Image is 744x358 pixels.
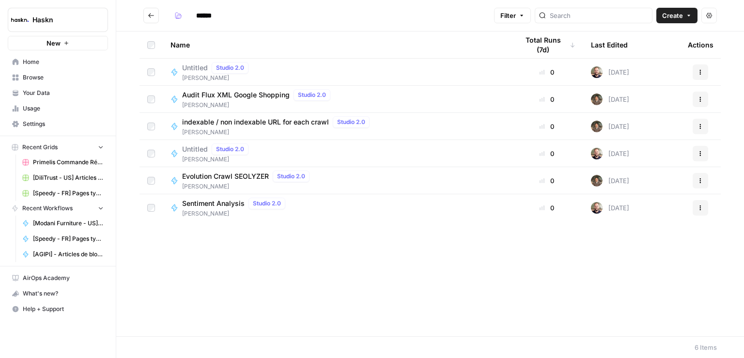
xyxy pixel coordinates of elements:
a: Audit Flux XML Google ShoppingStudio 2.0[PERSON_NAME] [170,89,503,109]
span: Sentiment Analysis [182,199,245,208]
div: Total Runs (7d) [518,31,575,58]
span: [Modani Furniture - US] Pages catégories - 500-1000 mots [33,219,104,228]
img: k3mkbugmaiby7zz9odnl9dp2caz1 [591,202,603,214]
button: Recent Grids [8,140,108,155]
span: Untitled [182,144,208,154]
span: Primelis Commande Rédaction Netlinking (2).csv [33,158,104,167]
span: Audit Flux XML Google Shopping [182,90,290,100]
a: [AGIPI] - Articles de blog - Optimisations [18,247,108,262]
span: [PERSON_NAME] [182,155,252,164]
a: Browse [8,70,108,85]
div: 0 [518,149,575,158]
a: Primelis Commande Rédaction Netlinking (2).csv [18,155,108,170]
a: [Speedy - FR] Pages type de pneu & prestation - 800 mots [18,231,108,247]
a: UntitledStudio 2.0[PERSON_NAME] [170,62,503,82]
a: Usage [8,101,108,116]
span: Browse [23,73,104,82]
img: qb0ypgzym8ajfvq1ke5e2cdn2jvt [591,175,603,187]
a: Your Data [8,85,108,101]
span: Recent Workflows [22,204,73,213]
a: Settings [8,116,108,132]
div: 0 [518,94,575,104]
a: UntitledStudio 2.0[PERSON_NAME] [170,143,503,164]
a: Sentiment AnalysisStudio 2.0[PERSON_NAME] [170,198,503,218]
span: Studio 2.0 [253,199,281,208]
button: New [8,36,108,50]
button: Filter [494,8,531,23]
span: [DiliTrust - US] Articles de blog 700-1000 mots Grid [33,173,104,182]
img: k3mkbugmaiby7zz9odnl9dp2caz1 [591,66,603,78]
img: k3mkbugmaiby7zz9odnl9dp2caz1 [591,148,603,159]
img: Haskn Logo [11,11,29,29]
span: Studio 2.0 [337,118,365,126]
div: Last Edited [591,31,628,58]
span: Your Data [23,89,104,97]
span: [PERSON_NAME] [182,74,252,82]
button: What's new? [8,286,108,301]
span: Studio 2.0 [216,63,244,72]
span: [PERSON_NAME] [182,101,334,109]
div: [DATE] [591,148,629,159]
span: indexable / non indexable URL for each crawl [182,117,329,127]
a: Evolution Crawl SEOLYZERStudio 2.0[PERSON_NAME] [170,171,503,191]
span: Usage [23,104,104,113]
span: Untitled [182,63,208,73]
a: [Modani Furniture - US] Pages catégories - 500-1000 mots [18,216,108,231]
span: Studio 2.0 [277,172,305,181]
span: [PERSON_NAME] [182,209,289,218]
span: Evolution Crawl SEOLYZER [182,171,269,181]
span: Settings [23,120,104,128]
div: [DATE] [591,202,629,214]
span: Studio 2.0 [298,91,326,99]
span: Studio 2.0 [216,145,244,154]
span: New [46,38,61,48]
div: Name [170,31,503,58]
a: indexable / non indexable URL for each crawlStudio 2.0[PERSON_NAME] [170,116,503,137]
span: AirOps Academy [23,274,104,282]
span: Help + Support [23,305,104,313]
span: Create [662,11,683,20]
span: [AGIPI] - Articles de blog - Optimisations [33,250,104,259]
a: Home [8,54,108,70]
button: Help + Support [8,301,108,317]
input: Search [550,11,648,20]
a: [DiliTrust - US] Articles de blog 700-1000 mots Grid [18,170,108,186]
div: 0 [518,203,575,213]
img: qb0ypgzym8ajfvq1ke5e2cdn2jvt [591,93,603,105]
a: [Speedy - FR] Pages type de pneu & prestation - 800 mots Grid [18,186,108,201]
span: Recent Grids [22,143,58,152]
div: [DATE] [591,66,629,78]
img: qb0ypgzym8ajfvq1ke5e2cdn2jvt [591,121,603,132]
div: [DATE] [591,93,629,105]
span: Haskn [32,15,91,25]
div: 0 [518,67,575,77]
div: 6 Items [695,342,717,352]
span: [Speedy - FR] Pages type de pneu & prestation - 800 mots [33,234,104,243]
button: Create [656,8,697,23]
span: [PERSON_NAME] [182,182,313,191]
span: [Speedy - FR] Pages type de pneu & prestation - 800 mots Grid [33,189,104,198]
div: [DATE] [591,121,629,132]
div: [DATE] [591,175,629,187]
div: 0 [518,122,575,131]
button: Go back [143,8,159,23]
button: Workspace: Haskn [8,8,108,32]
div: Actions [688,31,713,58]
div: 0 [518,176,575,186]
span: [PERSON_NAME] [182,128,373,137]
span: Home [23,58,104,66]
button: Recent Workflows [8,201,108,216]
a: AirOps Academy [8,270,108,286]
span: Filter [500,11,516,20]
